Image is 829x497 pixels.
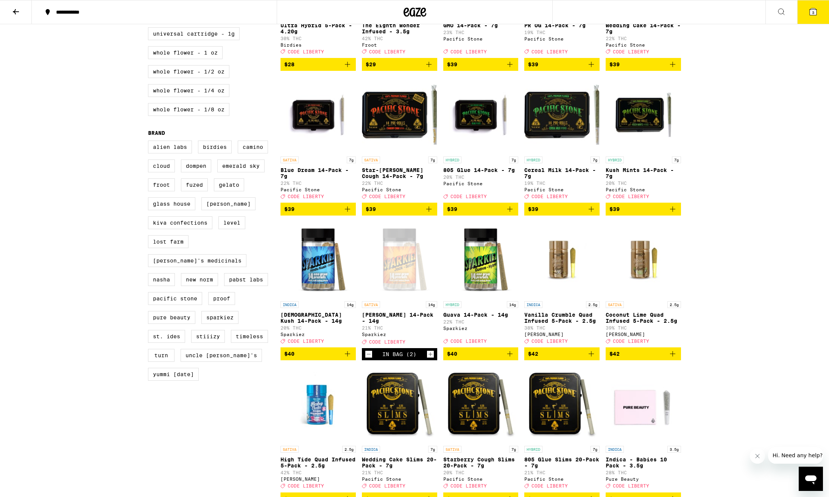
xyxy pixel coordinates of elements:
span: $39 [528,206,538,212]
a: Open page for Wedding Cake Slims 20-Pack - 7g from Pacific Stone [362,366,437,492]
p: SATIVA [362,301,380,308]
p: HYBRID [443,301,461,308]
label: Fuzed [181,178,208,191]
label: Pacific Stone [148,292,202,305]
label: Lost Farm [148,235,189,248]
div: Pacific Stone [606,42,681,47]
span: $39 [366,206,376,212]
div: Pacific Stone [443,36,519,41]
p: 14g [507,301,518,308]
span: $39 [609,206,620,212]
p: Star-[PERSON_NAME] Cough 14-Pack - 7g [362,167,437,179]
img: Pacific Stone - Star-berry Cough 14-Pack - 7g [362,77,437,153]
p: 42% THC [362,36,437,41]
label: New Norm [181,273,218,286]
span: CODE LIBERTY [613,484,649,489]
div: Sparkiez [280,332,356,337]
iframe: Button to launch messaging window [799,467,823,491]
p: Coconut Lime Quad Infused 5-Pack - 2.5g [606,312,681,324]
button: Add to bag [606,347,681,360]
p: 7g [591,446,600,453]
p: 3.5g [667,446,681,453]
label: Timeless [231,330,268,343]
p: [DEMOGRAPHIC_DATA] Kush 14-Pack - 14g [280,312,356,324]
span: $39 [609,61,620,67]
label: Yummi [DATE] [148,368,199,381]
a: Open page for Star-berry Cough 14-Pack - 7g from Pacific Stone [362,77,437,203]
p: 14g [344,301,356,308]
img: Sparkiez - Guava 14-Pack - 14g [443,222,519,297]
div: Pacific Stone [524,477,600,481]
p: 2.5g [586,301,600,308]
span: CODE LIBERTY [369,484,405,489]
p: HYBRID [524,156,542,163]
img: Pacific Stone - Starberry Cough Slims 20-Pack - 7g [443,366,519,442]
p: 7g [428,156,437,163]
span: 3 [812,10,814,15]
p: The Eighth Wonder Infused - 3.5g [362,22,437,34]
button: Add to bag [280,58,356,71]
label: Universal Cartridge - 1g [148,27,240,40]
a: Open page for 805 Glue Slims 20-Pack - 7g from Pacific Stone [524,366,600,492]
div: [PERSON_NAME] [524,332,600,337]
span: $39 [447,61,457,67]
span: CODE LIBERTY [288,339,324,344]
span: CODE LIBERTY [531,49,568,54]
span: CODE LIBERTY [369,49,405,54]
button: Add to bag [524,203,600,216]
p: 2.5g [342,446,356,453]
button: Decrement [365,350,372,358]
span: $40 [447,351,457,357]
p: 805 Glue 14-Pack - 7g [443,167,519,173]
p: 39% THC [606,325,681,330]
p: 42% THC [280,470,356,475]
p: 22% THC [443,319,519,324]
a: Open page for Starberry Cough Slims 20-Pack - 7g from Pacific Stone [443,366,519,492]
a: Open page for Kush Mints 14-Pack - 7g from Pacific Stone [606,77,681,203]
img: Pure Beauty - Indica - Babies 10 Pack - 3.5g [606,366,681,442]
div: Pacific Stone [362,477,437,481]
span: CODE LIBERTY [613,49,649,54]
label: St. Ides [148,330,185,343]
p: Guava 14-Pack - 14g [443,312,519,318]
button: Add to bag [443,203,519,216]
p: 22% THC [606,36,681,41]
label: Alien Labs [148,141,192,153]
legend: Brand [148,130,165,136]
p: INDICA [606,446,624,453]
p: INDICA [362,446,380,453]
p: 14g [426,301,437,308]
button: Add to bag [606,58,681,71]
button: Add to bag [443,347,519,360]
label: Cloud [148,159,175,172]
p: HYBRID [443,156,461,163]
a: Open page for 805 Glue 14-Pack - 7g from Pacific Stone [443,77,519,203]
p: SATIVA [280,156,299,163]
p: GMO 14-Pack - 7g [443,22,519,28]
label: Pabst Labs [224,273,268,286]
p: INDICA [280,301,299,308]
label: Uncle [PERSON_NAME]'s [181,349,262,362]
a: Open page for Coconut Lime Quad Infused 5-Pack - 2.5g from Jeeter [606,222,681,347]
img: Pacific Stone - 805 Glue 14-Pack - 7g [443,77,519,153]
div: Birdies [280,42,356,47]
label: Kiva Confections [148,216,212,229]
div: Sparkiez [362,332,437,337]
label: Camino [238,141,268,153]
label: LEVEL [218,216,245,229]
p: 20% THC [280,325,356,330]
p: 23% THC [443,30,519,35]
label: Gelato [214,178,244,191]
p: 19% THC [524,30,600,35]
p: 7g [347,156,356,163]
a: Open page for Jack 14-Pack - 14g from Sparkiez [362,222,437,348]
p: HYBRID [606,156,624,163]
p: 805 Glue Slims 20-Pack - 7g [524,456,600,469]
button: Add to bag [443,58,519,71]
p: 7g [591,156,600,163]
div: Pure Beauty [606,477,681,481]
iframe: Message from company [768,447,823,464]
label: Proof [208,292,235,305]
p: High Tide Quad Infused 5-Pack - 2.5g [280,456,356,469]
span: CODE LIBERTY [288,49,324,54]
